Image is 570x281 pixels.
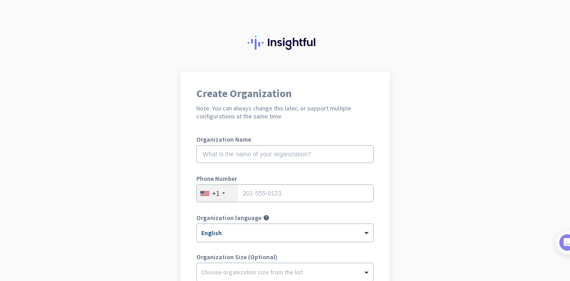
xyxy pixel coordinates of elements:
[196,88,374,99] h1: Create Organization
[196,136,374,143] label: Organization Name
[263,215,269,221] i: help
[248,36,322,50] img: Insightful
[196,254,374,260] label: Organization Size (Optional)
[196,175,374,182] label: Phone Number
[196,104,374,120] h2: Note: You can always change this later, or support multiple configurations at the same time
[196,184,374,202] input: 201-555-0123
[196,145,374,163] input: What is the name of your organization?
[212,189,220,198] div: +1
[196,215,261,221] label: Organization language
